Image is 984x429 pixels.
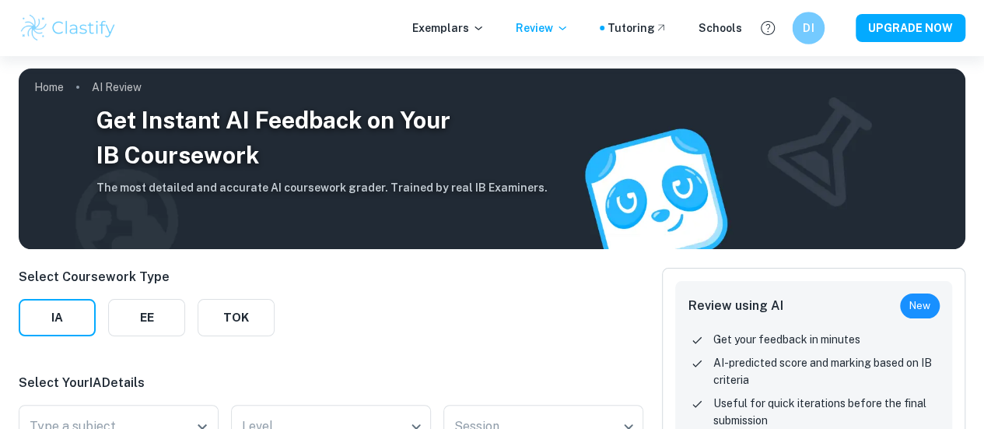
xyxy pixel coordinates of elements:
span: New [900,298,940,314]
p: Review [516,19,569,37]
a: Home [34,76,64,98]
button: TOK [198,299,275,336]
button: DI [792,12,825,44]
button: UPGRADE NOW [856,14,965,42]
p: AI-predicted score and marking based on IB criteria [713,354,940,389]
p: Exemplars [412,19,485,37]
button: EE [108,299,185,336]
button: Help and Feedback [755,15,781,41]
h6: DI [799,19,818,37]
p: Get your feedback in minutes [713,331,860,348]
button: IA [19,299,96,336]
h3: Get Instant AI Feedback on Your IB Coursework [96,103,548,173]
h6: Review using AI [688,297,783,315]
p: Select Coursework Type [19,268,275,287]
a: Tutoring [608,19,667,37]
img: Clastify logo [19,12,117,44]
p: AI Review [92,79,142,96]
img: AI Review Cover [19,69,965,249]
p: Select Your IA Details [19,374,643,392]
a: Schools [699,19,742,37]
h6: The most detailed and accurate AI coursework grader. Trained by real IB Examiners. [96,179,548,196]
p: Useful for quick iterations before the final submission [713,395,940,429]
